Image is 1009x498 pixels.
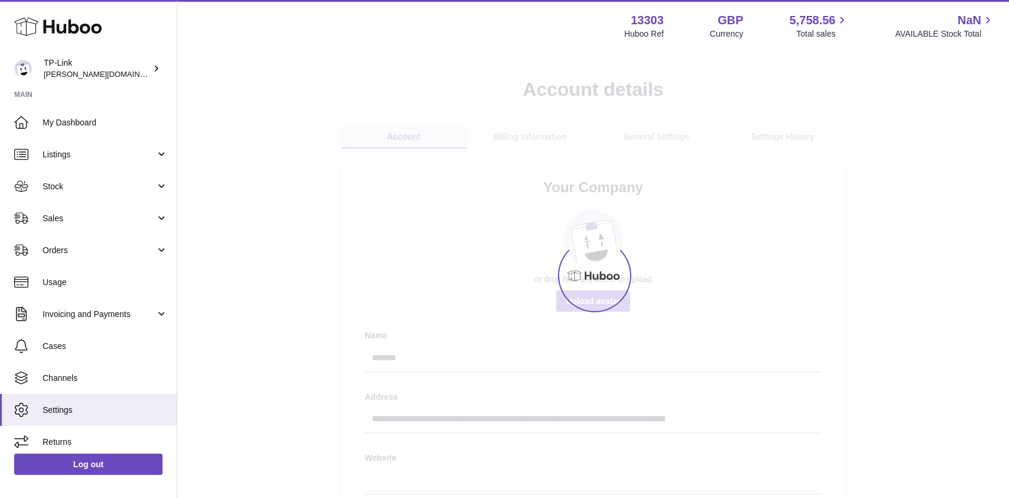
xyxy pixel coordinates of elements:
[958,12,981,28] span: NaN
[43,149,155,160] span: Listings
[624,28,664,40] div: Huboo Ref
[43,117,168,128] span: My Dashboard
[43,245,155,256] span: Orders
[44,69,299,79] span: [PERSON_NAME][DOMAIN_NAME][EMAIL_ADDRESS][DOMAIN_NAME]
[14,60,32,77] img: susie.li@tp-link.com
[43,309,155,320] span: Invoicing and Payments
[631,12,664,28] strong: 13303
[43,373,168,384] span: Channels
[895,28,995,40] span: AVAILABLE Stock Total
[796,28,849,40] span: Total sales
[43,277,168,288] span: Usage
[44,57,150,80] div: TP-Link
[43,405,168,416] span: Settings
[790,12,849,40] a: 5,758.56 Total sales
[718,12,743,28] strong: GBP
[710,28,744,40] div: Currency
[14,454,163,475] a: Log out
[43,213,155,224] span: Sales
[43,341,168,352] span: Cases
[43,436,168,448] span: Returns
[43,181,155,192] span: Stock
[790,12,836,28] span: 5,758.56
[895,12,995,40] a: NaN AVAILABLE Stock Total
